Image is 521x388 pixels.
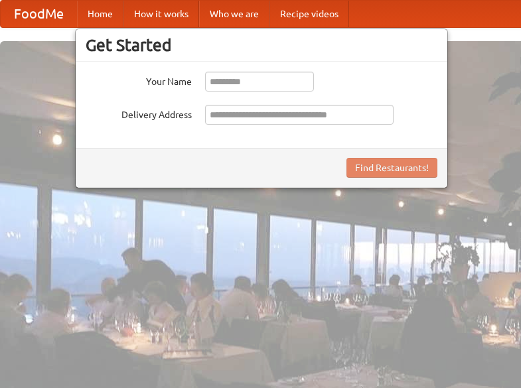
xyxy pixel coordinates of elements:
[1,1,77,27] a: FoodMe
[346,158,437,178] button: Find Restaurants!
[199,1,269,27] a: Who we are
[86,72,192,88] label: Your Name
[269,1,349,27] a: Recipe videos
[123,1,199,27] a: How it works
[86,105,192,121] label: Delivery Address
[86,35,437,55] h3: Get Started
[77,1,123,27] a: Home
